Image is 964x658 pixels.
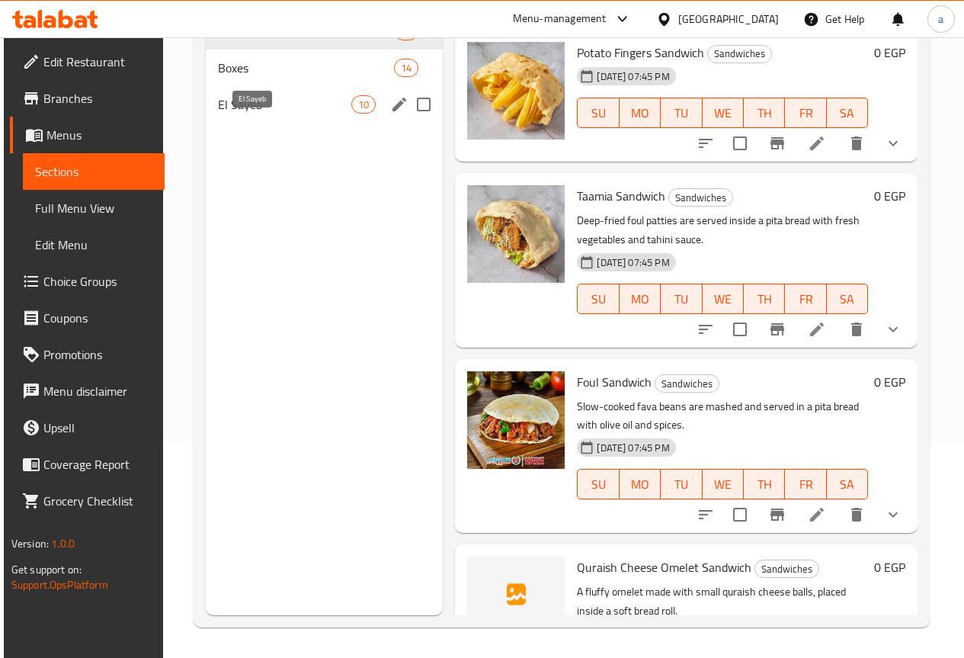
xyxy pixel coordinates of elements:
span: WE [709,102,738,124]
span: TU [667,288,696,310]
button: TU [661,98,702,128]
span: 14 [395,61,418,75]
span: Edit Menu [35,236,152,254]
button: SA [827,98,868,128]
span: Taamia Sandwich [577,185,665,207]
div: [GEOGRAPHIC_DATA] [678,11,779,27]
span: Menu disclaimer [43,382,152,400]
span: Grocery Checklist [43,492,152,510]
span: Promotions [43,345,152,364]
span: Branches [43,89,152,108]
a: Edit menu item [808,320,826,339]
span: [DATE] 07:45 PM [591,441,675,455]
a: Support.OpsPlatform [11,575,108,595]
span: FR [791,473,820,496]
a: Edit menu item [808,506,826,524]
span: 1.0.0 [51,534,75,554]
button: sort-choices [687,311,724,348]
div: El Sayeb10edit [206,86,443,123]
div: items [351,95,376,114]
span: SA [833,288,862,310]
p: Deep-fried foul patties are served inside a pita bread with fresh vegetables and tahini sauce. [577,211,868,249]
button: Branch-specific-item [759,496,796,533]
button: TU [661,284,702,314]
a: Menu disclaimer [10,373,165,409]
button: MO [620,98,661,128]
img: Foul Sandwich [467,371,565,469]
a: Coupons [10,300,165,336]
button: MO [620,469,661,499]
div: Sandwiches [668,188,733,207]
h6: 0 EGP [874,185,905,207]
div: Sandwiches [707,45,772,63]
h6: 0 EGP [874,42,905,63]
a: Full Menu View [23,190,165,226]
nav: Menu sections [206,7,443,129]
span: SA [833,473,862,496]
button: FR [785,284,826,314]
span: TH [750,473,779,496]
span: Boxes [218,59,394,77]
span: Sandwiches [655,375,719,393]
a: Choice Groups [10,263,165,300]
img: Quraish Cheese Omelet Sandwich [467,557,565,654]
span: Edit Restaurant [43,53,152,71]
span: Sandwiches [755,560,818,578]
a: Edit menu item [808,134,826,152]
span: FR [791,102,820,124]
button: TH [744,98,785,128]
span: MO [626,473,655,496]
span: Version: [11,534,49,554]
span: El Sayeb [218,95,351,114]
a: Upsell [10,409,165,446]
span: Sandwiches [669,189,732,207]
button: SU [577,284,619,314]
button: delete [838,311,875,348]
span: WE [709,473,738,496]
div: Sandwiches [655,374,719,393]
button: FR [785,469,826,499]
button: TU [661,469,702,499]
span: FR [791,288,820,310]
button: show more [875,125,911,162]
div: Sandwiches [754,560,819,578]
a: Edit Menu [23,226,165,263]
span: Foul Sandwich [577,371,652,393]
span: Coverage Report [43,455,152,473]
span: SU [584,473,613,496]
a: Coverage Report [10,446,165,483]
button: SA [827,284,868,314]
button: SU [577,469,619,499]
a: Menus [10,117,165,153]
span: SU [584,102,613,124]
svg: Show Choices [884,134,902,152]
a: Promotions [10,336,165,373]
span: a [938,11,943,27]
button: TH [744,469,785,499]
span: Upsell [43,419,152,437]
button: edit [388,93,411,116]
h6: 0 EGP [874,371,905,393]
svg: Show Choices [884,320,902,339]
div: Menu-management [513,10,607,28]
span: Sandwiches [708,45,771,63]
h6: 0 EGP [874,557,905,578]
span: Coupons [43,309,152,327]
span: Get support on: [11,560,82,579]
button: sort-choices [687,125,724,162]
span: [DATE] 07:45 PM [591,255,675,270]
button: TH [744,284,785,314]
button: WE [703,98,744,128]
p: A fluffy omelet made with small quraish cheese balls, placed inside a soft bread roll. [577,583,868,621]
button: sort-choices [687,496,724,533]
span: WE [709,288,738,310]
a: Grocery Checklist [10,483,165,519]
button: Branch-specific-item [759,311,796,348]
button: delete [838,125,875,162]
span: Choice Groups [43,272,152,290]
a: Sections [23,153,165,190]
span: TH [750,102,779,124]
span: Select to update [724,499,756,531]
span: SA [833,102,862,124]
